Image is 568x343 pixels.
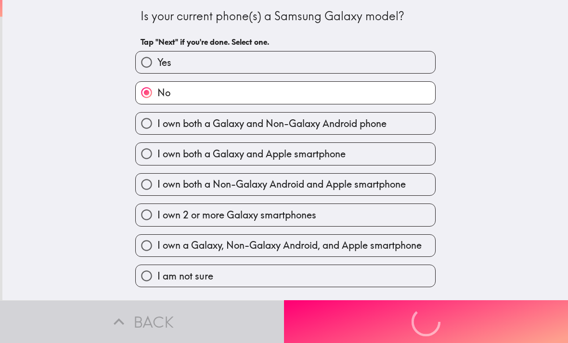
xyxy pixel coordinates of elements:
[136,235,435,256] button: I own a Galaxy, Non-Galaxy Android, and Apple smartphone
[157,86,170,100] span: No
[157,56,171,69] span: Yes
[157,208,316,222] span: I own 2 or more Galaxy smartphones
[141,37,430,47] h6: Tap "Next" if you're done. Select one.
[157,117,387,130] span: I own both a Galaxy and Non-Galaxy Android phone
[157,178,406,191] span: I own both a Non-Galaxy Android and Apple smartphone
[136,51,435,73] button: Yes
[136,143,435,165] button: I own both a Galaxy and Apple smartphone
[136,113,435,134] button: I own both a Galaxy and Non-Galaxy Android phone
[157,147,346,161] span: I own both a Galaxy and Apple smartphone
[157,269,213,283] span: I am not sure
[136,204,435,226] button: I own 2 or more Galaxy smartphones
[141,8,430,25] div: Is your current phone(s) a Samsung Galaxy model?
[136,82,435,103] button: No
[157,239,422,252] span: I own a Galaxy, Non-Galaxy Android, and Apple smartphone
[136,174,435,195] button: I own both a Non-Galaxy Android and Apple smartphone
[136,265,435,287] button: I am not sure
